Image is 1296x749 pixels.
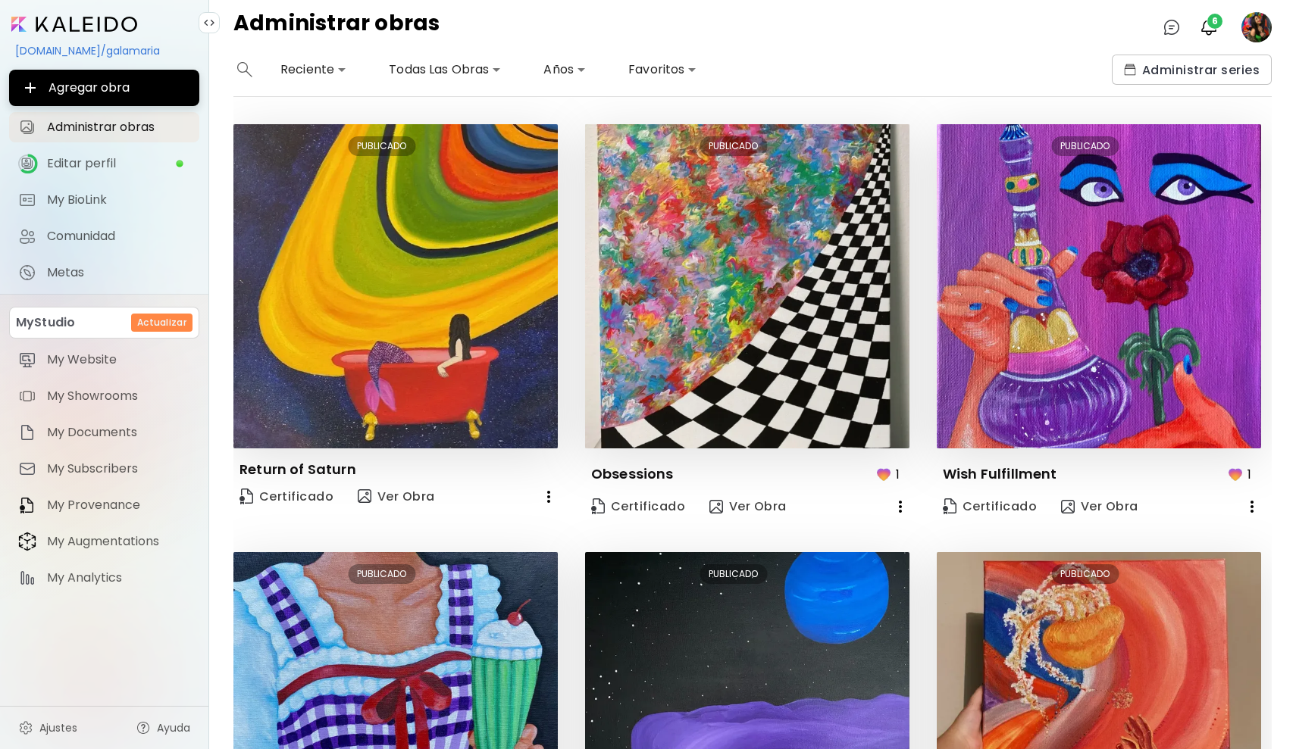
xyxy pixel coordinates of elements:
p: Return of Saturn [239,460,356,479]
img: item [18,496,36,514]
img: thumbnail [233,124,558,448]
img: help [136,720,151,735]
img: thumbnail [937,124,1261,448]
button: collectionsAdministrar series [1112,55,1272,85]
div: PUBLICADO [1051,136,1119,156]
a: Ajustes [9,713,86,743]
img: item [18,387,36,405]
span: 6 [1207,14,1222,29]
div: Todas Las Obras [383,58,507,82]
img: view-art [1061,500,1075,513]
img: collections [1124,64,1136,76]
span: Certificado [591,498,685,515]
span: My Augmentations [47,534,190,549]
span: Comunidad [47,229,190,244]
img: favorites [875,465,893,483]
div: PUBLICADO [700,136,767,156]
div: PUBLICADO [1051,564,1119,584]
div: PUBLICADO [348,564,415,584]
img: Administrar obras icon [18,118,36,136]
div: Favoritos [622,58,703,82]
img: settings [18,720,33,735]
div: PUBLICADO [348,136,415,156]
a: completeMy BioLink iconMy BioLink [9,185,199,215]
span: Certificado [943,498,1037,515]
div: PUBLICADO [700,564,767,584]
h6: Actualizar [137,316,186,329]
span: My Subscribers [47,461,190,476]
a: Ayuda [127,713,199,743]
img: bellIcon [1200,18,1218,36]
h4: Administrar obras [233,12,440,42]
img: favorites [1226,465,1244,483]
img: view-art [709,500,723,513]
button: favorites1 [871,460,909,488]
span: Administrar obras [47,120,190,135]
span: My Website [47,352,190,367]
div: Años [537,58,592,82]
a: Comunidad iconComunidad [9,221,199,251]
a: CertificateCertificado [585,492,691,522]
a: itemMy Showrooms [9,381,199,411]
img: Certificate [239,488,253,504]
span: Ver Obra [709,498,787,515]
a: iconcompleteEditar perfil [9,148,199,179]
span: Ajustes [39,720,77,735]
span: Ver Obra [358,488,435,506]
p: Wish Fulfillment [943,465,1057,483]
span: My Documents [47,425,190,440]
div: Reciente [274,58,352,82]
img: item [18,532,36,551]
img: My BioLink icon [18,191,36,209]
button: view-artVer Obra [352,482,441,512]
a: itemMy Website [9,345,199,375]
span: My BioLink [47,192,190,208]
img: view-art [358,489,371,503]
span: My Analytics [47,570,190,585]
span: Ver Obra [1061,498,1138,515]
img: chatIcon [1163,18,1181,36]
img: item [18,569,36,587]
a: itemMy Documents [9,417,199,448]
a: itemMy Augmentations [9,526,199,557]
span: Certificado [239,486,333,507]
a: CertificateCertificado [233,482,340,512]
button: Agregar obra [9,70,199,106]
span: Ayuda [157,720,190,735]
a: CertificateCertificado [937,492,1043,522]
button: favorites1 [1222,460,1261,488]
p: Obsessions [591,465,674,483]
button: view-artVer Obra [1055,492,1144,522]
img: Comunidad icon [18,227,36,245]
span: Editar perfil [47,156,175,171]
span: My Provenance [47,498,190,513]
p: 1 [896,465,900,484]
a: completeMetas iconMetas [9,257,199,288]
p: 1 [1247,465,1251,484]
button: bellIcon6 [1196,14,1222,40]
span: Administrar series [1124,62,1260,78]
span: My Showrooms [47,389,190,404]
p: MyStudio [16,314,75,332]
a: Administrar obras iconAdministrar obras [9,112,199,142]
button: search [233,55,256,85]
img: collapse [203,17,215,29]
div: [DOMAIN_NAME]/galamaria [9,38,199,64]
img: Certificate [591,498,605,514]
img: thumbnail [585,124,909,448]
a: itemMy Subscribers [9,454,199,484]
button: view-artVer Obra [703,492,793,522]
span: Agregar obra [21,79,187,97]
img: item [18,423,36,442]
img: search [237,62,252,77]
a: itemMy Analytics [9,563,199,593]
a: itemMy Provenance [9,490,199,520]
span: Metas [47,265,190,280]
img: item [18,351,36,369]
img: Certificate [943,498,956,514]
img: item [18,460,36,478]
img: Metas icon [18,264,36,282]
